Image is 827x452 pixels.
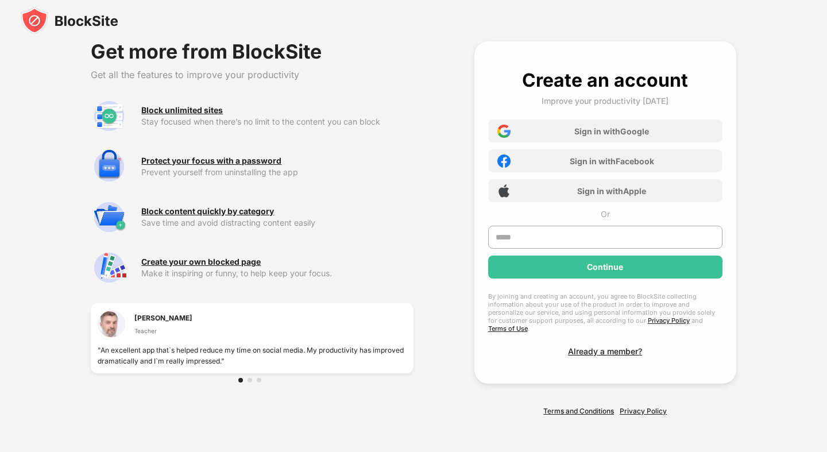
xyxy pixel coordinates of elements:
[141,168,413,177] div: Prevent yourself from uninstalling the app
[497,125,511,138] img: google-icon.png
[497,154,511,168] img: facebook-icon.png
[488,324,528,333] a: Terms of Use
[134,326,192,335] div: Teacher
[497,184,511,198] img: apple-icon.png
[91,69,413,80] div: Get all the features to improve your productivity
[98,345,407,366] div: "An excellent app that`s helped reduce my time on social media. My productivity has improved dram...
[91,41,413,62] div: Get more from BlockSite
[587,262,623,272] div: Continue
[522,69,688,91] div: Create an account
[542,96,668,106] div: Improve your productivity [DATE]
[91,199,127,235] img: premium-category.svg
[141,257,261,266] div: Create your own blocked page
[141,269,413,278] div: Make it inspiring or funny, to help keep your focus.
[141,218,413,227] div: Save time and avoid distracting content easily
[568,346,642,356] div: Already a member?
[91,148,127,185] img: premium-password-protection.svg
[141,117,413,126] div: Stay focused when there’s no limit to the content you can block
[577,186,646,196] div: Sign in with Apple
[91,98,127,134] img: premium-unlimited-blocklist.svg
[488,292,722,333] div: By joining and creating an account, you agree to BlockSite collecting information about your use ...
[648,316,690,324] a: Privacy Policy
[98,310,125,338] img: testimonial-1.jpg
[620,407,667,415] a: Privacy Policy
[91,249,127,286] img: premium-customize-block-page.svg
[141,207,274,216] div: Block content quickly by category
[141,156,281,165] div: Protect your focus with a password
[543,407,614,415] a: Terms and Conditions
[601,209,610,219] div: Or
[570,156,654,166] div: Sign in with Facebook
[21,7,118,34] img: blocksite-icon-black.svg
[574,126,649,136] div: Sign in with Google
[141,106,223,115] div: Block unlimited sites
[134,312,192,323] div: [PERSON_NAME]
